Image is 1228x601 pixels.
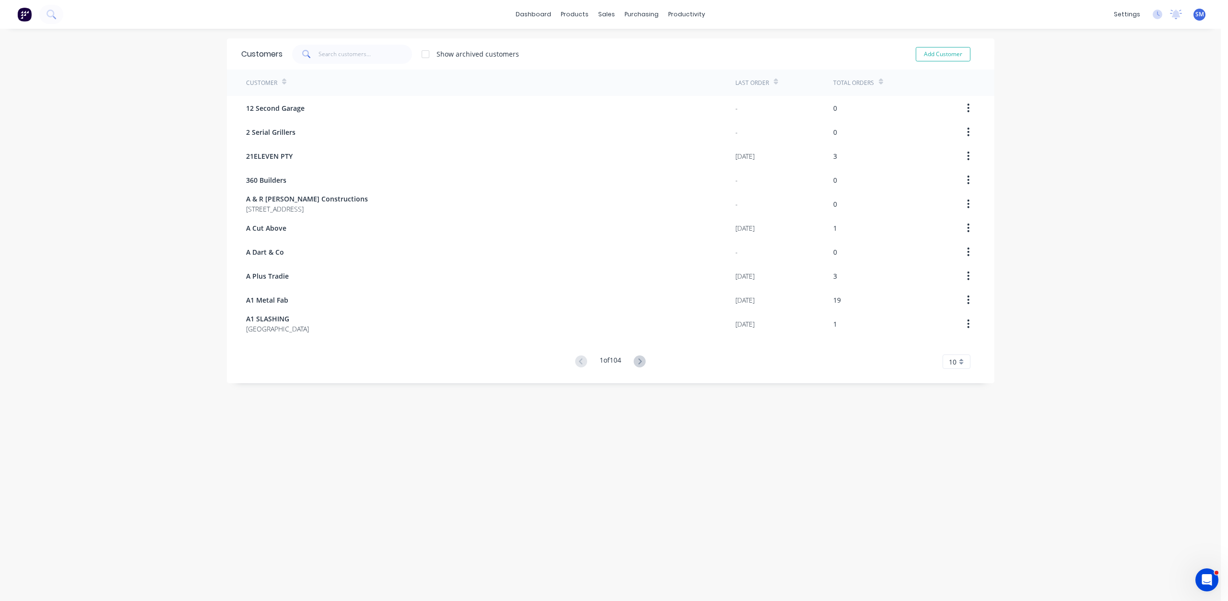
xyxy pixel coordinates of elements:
button: Add Customer [916,47,970,61]
div: 3 [833,271,837,281]
div: 19 [833,295,841,305]
div: - [735,175,738,185]
h2: Have an idea or feature request? [20,163,172,173]
div: 0 [833,247,837,257]
div: Total Orders [833,79,874,87]
span: A Plus Tradie [246,271,289,281]
span: Messages [56,323,89,330]
div: Hey, Factory pro there👋 [20,244,155,254]
button: News [96,299,144,338]
div: - [735,247,738,257]
div: Ask a question [20,121,161,131]
div: Ask a questionAI Agent and team can help [10,113,182,150]
div: Show archived customers [437,49,519,59]
div: AI Agent and team can help [20,131,161,141]
div: New featureImprovementFactory Weekly Updates - [DATE]Hey, Factory pro there👋 [10,208,182,262]
div: - [735,103,738,113]
div: 0 [833,175,837,185]
div: - [735,199,738,209]
div: settings [1109,7,1145,22]
div: Customer [246,79,277,87]
button: Help [144,299,192,338]
div: 0 [833,103,837,113]
div: Close [165,15,182,33]
img: logo [19,18,76,34]
div: Factory Weekly Updates - [DATE] [20,232,155,242]
div: [DATE] [735,295,755,305]
div: products [556,7,593,22]
div: 3 [833,151,837,161]
div: [DATE] [735,319,755,329]
span: A1 Metal Fab [246,295,288,305]
span: 360 Builders [246,175,286,185]
span: 10 [949,357,956,367]
span: 12 Second Garage [246,103,305,113]
div: Last Order [735,79,769,87]
div: Improvement [71,216,121,226]
input: Search customers... [319,45,412,64]
span: A & R [PERSON_NAME] Constructions [246,194,368,204]
span: 2 Serial Grillers [246,127,295,137]
span: A1 SLASHING [246,314,309,324]
span: [STREET_ADDRESS] [246,204,368,214]
div: productivity [663,7,710,22]
div: 1 [833,223,837,233]
div: Customers [241,48,283,60]
span: News [111,323,129,330]
div: [DATE] [735,223,755,233]
div: 1 [833,319,837,329]
div: - [735,127,738,137]
span: A Cut Above [246,223,286,233]
span: A Dart & Co [246,247,284,257]
div: 1 of 104 [600,355,621,369]
p: How can we help? [19,84,173,101]
div: purchasing [620,7,663,22]
div: 0 [833,127,837,137]
p: Hi [PERSON_NAME] [19,68,173,84]
span: 21ELEVEN PTY [246,151,293,161]
span: [GEOGRAPHIC_DATA] [246,324,309,334]
button: Messages [48,299,96,338]
a: dashboard [511,7,556,22]
span: Home [13,323,35,330]
div: [DATE] [735,271,755,281]
span: SM [1195,10,1204,19]
div: [DATE] [735,151,755,161]
button: Share it with us [20,177,172,196]
div: 0 [833,199,837,209]
div: sales [593,7,620,22]
h2: Factory Feature Walkthroughs [20,275,172,285]
img: Factory [17,7,32,22]
iframe: Intercom live chat [1195,568,1218,591]
span: Help [160,323,176,330]
div: New feature [20,216,67,226]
